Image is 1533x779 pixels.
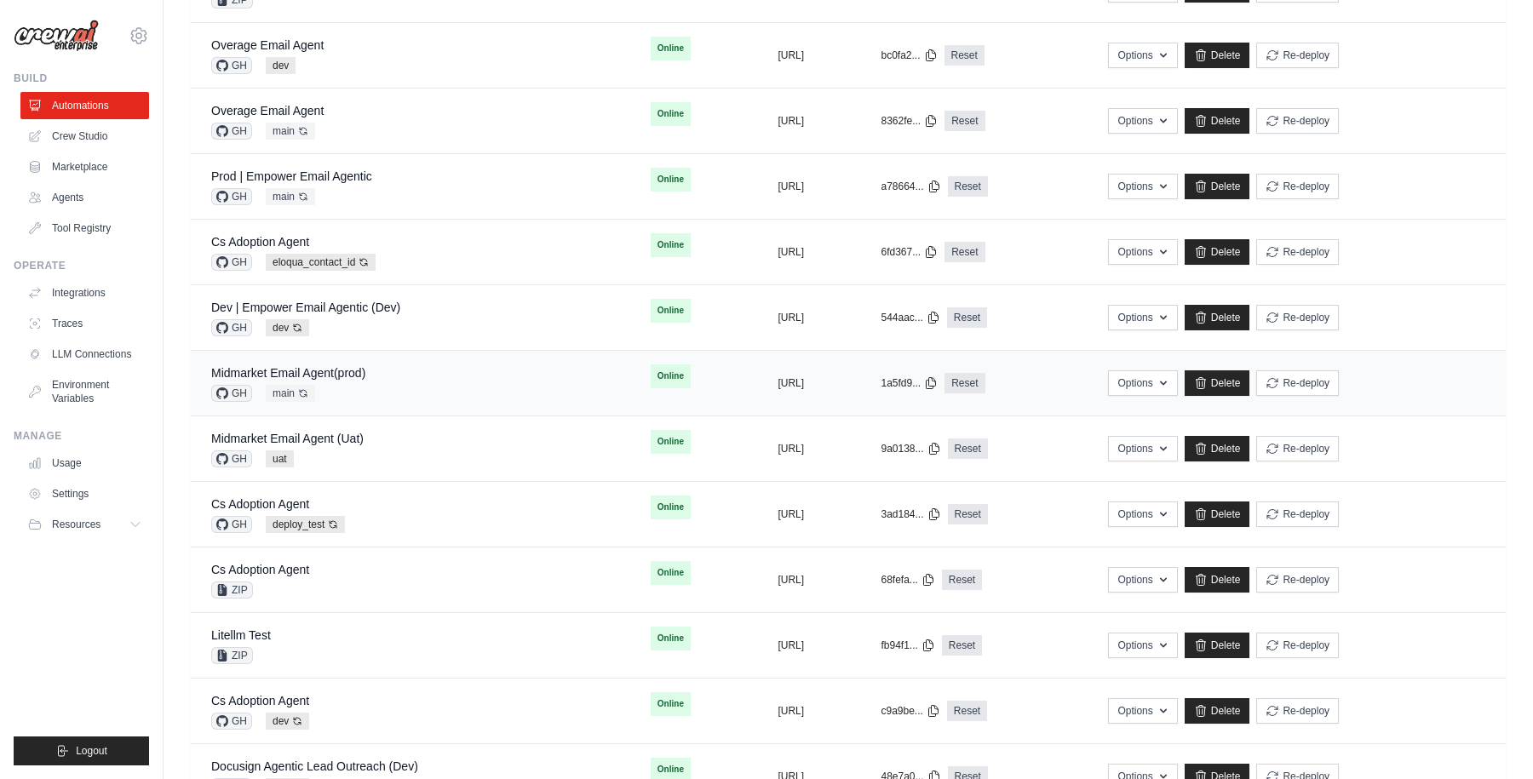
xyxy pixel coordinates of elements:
[14,259,149,272] div: Operate
[211,759,418,773] a: Docusign Agentic Lead Outreach (Dev)
[211,254,252,271] span: GH
[266,713,309,730] span: dev
[1185,174,1250,199] a: Delete
[1108,633,1177,658] button: Options
[881,639,934,652] button: fb94f1...
[20,184,149,211] a: Agents
[948,176,988,197] a: Reset
[1108,108,1177,134] button: Options
[942,570,982,590] a: Reset
[1108,305,1177,330] button: Options
[651,495,691,519] span: Online
[211,38,324,52] a: Overage Email Agent
[20,371,149,412] a: Environment Variables
[20,480,149,507] a: Settings
[651,561,691,585] span: Online
[211,301,400,314] a: Dev | Empower Email Agentic (Dev)
[881,573,934,587] button: 68fefa...
[1185,108,1250,134] a: Delete
[1108,43,1177,68] button: Options
[651,430,691,454] span: Online
[211,628,271,642] a: Litellm Test
[1108,567,1177,593] button: Options
[211,57,252,74] span: GH
[266,516,345,533] span: deploy_test
[1256,43,1339,68] button: Re-deploy
[1185,436,1250,461] a: Delete
[20,511,149,538] button: Resources
[266,123,315,140] span: main
[1256,633,1339,658] button: Re-deploy
[651,627,691,650] span: Online
[211,563,309,576] a: Cs Adoption Agent
[211,647,253,664] span: ZIP
[211,123,252,140] span: GH
[211,581,253,599] span: ZIP
[1108,436,1177,461] button: Options
[20,215,149,242] a: Tool Registry
[1185,567,1250,593] a: Delete
[881,376,938,390] button: 1a5fd9...
[651,364,691,388] span: Online
[1256,370,1339,396] button: Re-deploy
[1256,108,1339,134] button: Re-deploy
[211,235,309,249] a: Cs Adoption Agent
[651,102,691,126] span: Online
[20,123,149,150] a: Crew Studio
[1185,370,1250,396] a: Delete
[266,254,376,271] span: eloqua_contact_id
[1256,501,1339,527] button: Re-deploy
[942,635,982,656] a: Reset
[1185,305,1250,330] a: Delete
[211,516,252,533] span: GH
[1256,567,1339,593] button: Re-deploy
[947,307,987,328] a: Reset
[211,497,309,511] a: Cs Adoption Agent
[948,504,988,524] a: Reset
[20,450,149,477] a: Usage
[1185,633,1250,658] a: Delete
[881,245,938,259] button: 6fd367...
[266,319,309,336] span: dev
[1108,239,1177,265] button: Options
[651,299,691,323] span: Online
[1108,501,1177,527] button: Options
[211,385,252,402] span: GH
[20,341,149,368] a: LLM Connections
[944,242,985,262] a: Reset
[1108,698,1177,724] button: Options
[1108,174,1177,199] button: Options
[266,188,315,205] span: main
[266,57,296,74] span: dev
[211,694,309,707] a: Cs Adoption Agent
[881,311,939,324] button: 544aac...
[1185,501,1250,527] a: Delete
[948,438,988,459] a: Reset
[1256,698,1339,724] button: Re-deploy
[651,233,691,257] span: Online
[1256,436,1339,461] button: Re-deploy
[651,37,691,60] span: Online
[1108,370,1177,396] button: Options
[1256,174,1339,199] button: Re-deploy
[211,432,364,445] a: Midmarket Email Agent (Uat)
[20,92,149,119] a: Automations
[211,450,252,467] span: GH
[881,704,939,718] button: c9a9be...
[1185,239,1250,265] a: Delete
[881,180,940,193] button: a78664...
[20,153,149,180] a: Marketplace
[14,429,149,443] div: Manage
[52,518,100,531] span: Resources
[211,169,372,183] a: Prod | Empower Email Agentic
[944,373,985,393] a: Reset
[211,319,252,336] span: GH
[14,736,149,765] button: Logout
[1185,43,1250,68] a: Delete
[14,72,149,85] div: Build
[651,692,691,716] span: Online
[1185,698,1250,724] a: Delete
[20,310,149,337] a: Traces
[944,45,985,66] a: Reset
[947,701,987,721] a: Reset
